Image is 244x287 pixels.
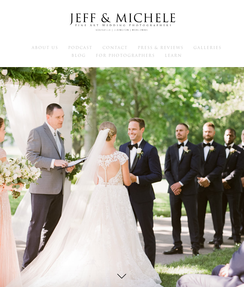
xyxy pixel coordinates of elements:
[68,45,92,50] a: Podcast
[71,53,86,58] a: Blog
[32,45,58,51] span: About Us
[68,45,92,51] span: Podcast
[96,53,155,58] a: For Photographers
[138,45,183,51] span: Press & Reviews
[102,45,128,51] span: Contact
[165,53,182,58] a: Learn
[138,45,183,50] a: Press & Reviews
[102,45,128,50] a: Contact
[32,45,58,50] a: About Us
[193,45,221,51] span: Galleries
[62,8,182,37] img: Louisville Wedding Photographers - Jeff & Michele Wedding Photographers
[193,45,221,50] a: Galleries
